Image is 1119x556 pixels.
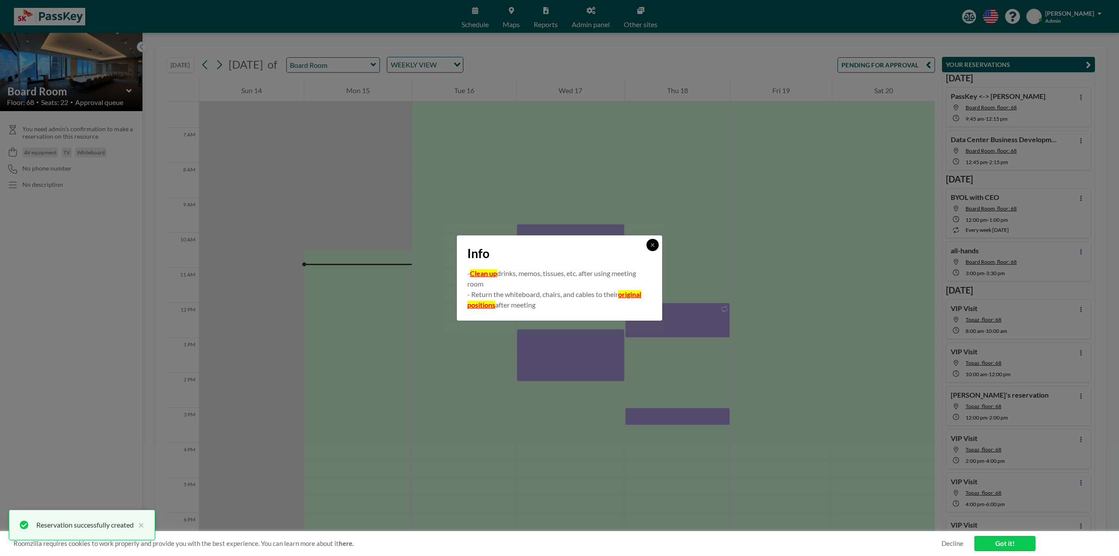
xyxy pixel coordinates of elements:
div: Reservation successfully created [36,520,134,530]
a: here. [339,539,354,547]
p: - Return the whiteboard, chairs, and cables to their after meeting [467,289,652,310]
span: Info [467,246,490,261]
p: - drinks, memos, tissues, etc. after using meeting room [467,268,652,289]
a: Got it! [974,536,1036,551]
button: close [134,520,144,530]
u: Clean up [470,269,497,277]
span: Roomzilla requires cookies to work properly and provide you with the best experience. You can lea... [14,539,942,548]
a: Decline [942,539,963,548]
